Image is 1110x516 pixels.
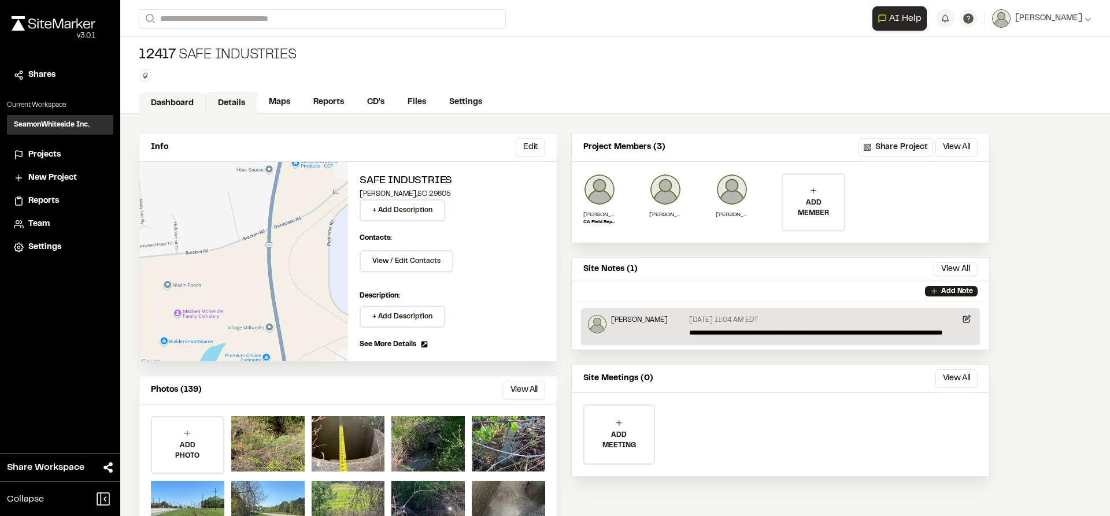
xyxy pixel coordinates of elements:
p: [PERSON_NAME] , SC 29605 [360,189,545,199]
span: Shares [28,69,55,81]
button: + Add Description [360,199,445,221]
button: View / Edit Contacts [360,250,453,272]
p: ADD MEETING [584,430,654,451]
span: See More Details [360,339,416,350]
a: Shares [14,69,106,81]
button: View All [935,369,978,388]
button: View All [934,262,978,276]
p: Current Workspace [7,100,113,110]
p: Info [151,141,168,154]
img: User [992,9,1011,28]
button: Open AI Assistant [872,6,927,31]
p: [DATE] 11:04 AM EDT [689,315,758,325]
span: Team [28,218,50,231]
img: Raphael Betit [649,173,682,206]
a: CD's [356,91,396,113]
img: Raphael Betit [588,315,606,333]
a: Dashboard [139,92,206,114]
span: AI Help [889,12,922,25]
p: Project Members (3) [583,141,665,154]
span: Share Workspace [7,461,84,474]
span: Settings [28,241,61,254]
span: New Project [28,172,77,184]
p: Photos (139) [151,384,202,396]
p: Site Meetings (0) [583,372,653,385]
span: Reports [28,195,59,207]
span: Collapse [7,492,44,506]
button: [PERSON_NAME] [992,9,1091,28]
p: [PERSON_NAME] [649,210,682,219]
img: Katlyn Thomasson [583,173,616,206]
h3: SeamonWhiteside Inc. [14,120,90,130]
button: Edit Tags [139,69,151,82]
p: Description: [360,291,545,301]
p: Site Notes (1) [583,263,638,276]
a: Details [206,92,257,114]
span: [PERSON_NAME] [1015,12,1082,25]
img: rebrand.png [12,16,95,31]
p: [PERSON_NAME] [716,210,748,219]
p: ADD MEMBER [783,198,844,218]
div: Safe Industries [139,46,297,65]
a: Reports [14,195,106,207]
a: Settings [14,241,106,254]
button: + Add Description [360,306,445,328]
p: [PERSON_NAME] [583,210,616,219]
p: ADD PHOTO [152,440,223,461]
span: 12417 [139,46,176,65]
button: Share Project [859,138,933,157]
img: Benjamin [716,173,748,206]
p: [PERSON_NAME] [611,315,668,325]
h2: Safe Industries [360,173,545,189]
a: Settings [438,91,494,113]
a: Files [396,91,438,113]
a: Team [14,218,106,231]
button: View All [935,138,978,157]
button: Search [139,9,160,28]
button: View All [503,381,545,399]
p: CA Field Representative [583,219,616,226]
button: Edit [516,138,545,157]
p: Contacts: [360,233,392,243]
span: Projects [28,149,61,161]
a: New Project [14,172,106,184]
a: Reports [302,91,356,113]
div: Oh geez...please don't... [12,31,95,41]
p: Add Note [941,286,973,296]
a: Projects [14,149,106,161]
div: Open AI Assistant [872,6,931,31]
a: Maps [257,91,302,113]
